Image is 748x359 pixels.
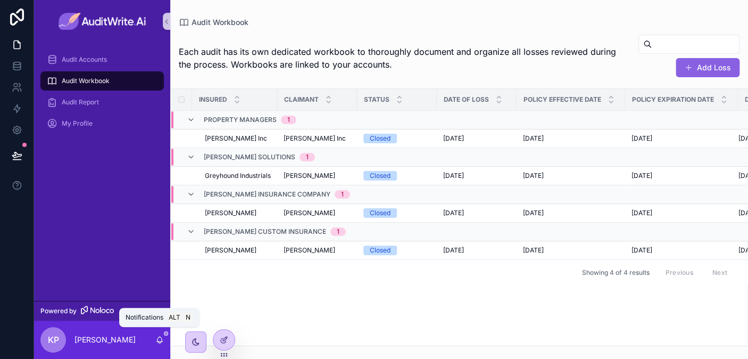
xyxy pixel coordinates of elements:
[192,17,248,28] span: Audit Workbook
[631,172,732,180] a: [DATE]
[337,227,339,236] div: 1
[443,134,464,143] span: [DATE]
[370,134,390,143] div: Closed
[48,333,59,346] span: KP
[126,313,163,322] span: Notifications
[204,116,277,124] span: Property Managers
[40,71,164,91] a: Audit Workbook
[363,171,430,181] a: Closed
[40,114,164,133] a: My Profile
[284,134,346,143] span: [PERSON_NAME] Inc
[74,334,136,345] p: [PERSON_NAME]
[443,172,510,180] a: [DATE]
[523,172,619,180] a: [DATE]
[284,172,351,180] a: [PERSON_NAME]
[363,134,430,143] a: Closed
[284,95,319,104] span: Claimant
[523,209,544,217] span: [DATE]
[444,95,489,104] span: Date of Loss
[62,98,99,107] span: Audit Report
[443,246,510,255] a: [DATE]
[523,172,544,180] span: [DATE]
[184,313,192,322] span: N
[631,172,652,180] span: [DATE]
[205,134,267,143] span: [PERSON_NAME] Inc
[179,17,248,28] a: Audit Workbook
[205,246,256,255] span: [PERSON_NAME]
[59,13,146,30] img: App logo
[284,246,335,255] span: [PERSON_NAME]
[631,209,732,217] a: [DATE]
[34,301,170,321] a: Powered by
[199,95,227,104] span: Insured
[62,55,107,64] span: Audit Accounts
[169,313,180,322] span: Alt
[341,190,344,199] div: 1
[204,153,295,161] span: [PERSON_NAME] Solutions
[676,58,739,77] button: Add Loss
[284,209,335,217] span: [PERSON_NAME]
[205,209,271,217] a: [PERSON_NAME]
[523,209,619,217] a: [DATE]
[523,134,619,143] a: [DATE]
[631,246,732,255] a: [DATE]
[443,172,464,180] span: [DATE]
[40,50,164,69] a: Audit Accounts
[523,246,544,255] span: [DATE]
[364,95,389,104] span: Status
[205,134,271,143] a: [PERSON_NAME] Inc
[632,95,714,104] span: Policy Expiration Date
[631,246,652,255] span: [DATE]
[179,45,617,71] span: Each audit has its own dedicated workbook to thoroughly document and organize all losses reviewed...
[34,43,170,301] div: scrollable content
[287,116,290,124] div: 1
[204,227,326,236] span: [PERSON_NAME] Custom Insurance
[205,172,271,180] a: Greyhound Industrials
[40,307,77,315] span: Powered by
[284,134,351,143] a: [PERSON_NAME] Inc
[204,190,330,199] span: [PERSON_NAME] Insurance Company
[284,246,351,255] a: [PERSON_NAME]
[62,77,110,85] span: Audit Workbook
[443,134,510,143] a: [DATE]
[284,209,351,217] a: [PERSON_NAME]
[631,209,652,217] span: [DATE]
[370,171,390,181] div: Closed
[370,246,390,255] div: Closed
[443,209,510,217] a: [DATE]
[443,246,464,255] span: [DATE]
[370,208,390,218] div: Closed
[523,95,601,104] span: Policy Effective Date
[523,134,544,143] span: [DATE]
[581,268,649,277] span: Showing 4 of 4 results
[631,134,652,143] span: [DATE]
[284,172,335,180] span: [PERSON_NAME]
[523,246,619,255] a: [DATE]
[306,153,309,161] div: 1
[40,93,164,112] a: Audit Report
[363,246,430,255] a: Closed
[631,134,732,143] a: [DATE]
[363,208,430,218] a: Closed
[443,209,464,217] span: [DATE]
[205,246,271,255] a: [PERSON_NAME]
[62,119,93,128] span: My Profile
[205,209,256,217] span: [PERSON_NAME]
